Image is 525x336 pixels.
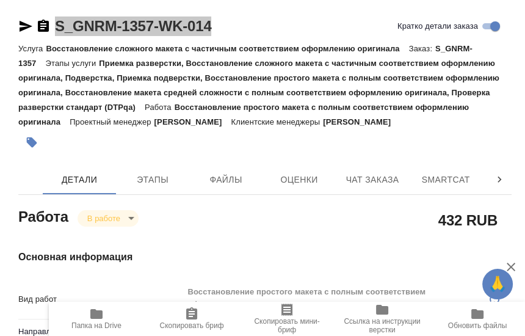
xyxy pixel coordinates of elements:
[18,103,469,126] p: Восстановление простого макета с полным соответствием оформлению оригинала
[46,44,408,53] p: Восстановление сложного макета с частичным соответствием оформлению оригинала
[145,103,175,112] p: Работа
[438,210,498,230] h2: 432 RUB
[123,172,182,188] span: Этапы
[247,317,327,334] span: Скопировать мини-бриф
[78,210,139,227] div: В работе
[18,19,33,34] button: Скопировать ссылку для ЯМессенджера
[49,302,144,336] button: Папка на Drive
[55,18,211,34] a: S_GNRM-1357-WK-014
[430,302,525,336] button: Обновить файлы
[18,205,68,227] h2: Работа
[409,44,435,53] p: Заказ:
[343,172,402,188] span: Чат заказа
[50,172,109,188] span: Детали
[45,59,99,68] p: Этапы услуги
[70,117,154,126] p: Проектный менеджер
[239,302,335,336] button: Скопировать мини-бриф
[487,271,508,297] span: 🙏
[270,172,328,188] span: Оценки
[18,250,512,265] h4: Основная информация
[84,213,124,224] button: В работе
[397,20,478,32] span: Кратко детали заказа
[197,172,255,188] span: Файлы
[18,59,499,112] p: Приемка разверстки, Восстановление сложного макета с частичным соответствием оформлению оригинала...
[482,269,513,299] button: 🙏
[18,44,46,53] p: Услуга
[18,293,183,305] p: Вид работ
[159,321,223,330] span: Скопировать бриф
[144,302,239,336] button: Скопировать бриф
[71,321,121,330] span: Папка на Drive
[342,317,422,334] span: Ссылка на инструкции верстки
[335,302,430,336] button: Ссылка на инструкции верстки
[448,321,507,330] span: Обновить файлы
[154,117,231,126] p: [PERSON_NAME]
[18,129,45,156] button: Добавить тэг
[323,117,400,126] p: [PERSON_NAME]
[231,117,323,126] p: Клиентские менеджеры
[36,19,51,34] button: Скопировать ссылку
[416,172,475,188] span: SmartCat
